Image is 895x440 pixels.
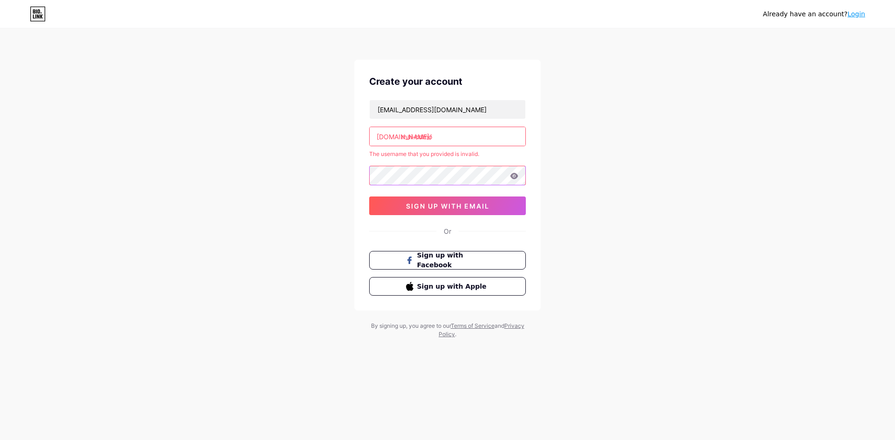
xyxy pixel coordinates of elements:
[369,251,526,270] button: Sign up with Facebook
[847,10,865,18] a: Login
[451,322,495,329] a: Terms of Service
[369,277,526,296] button: Sign up with Apple
[763,9,865,19] div: Already have an account?
[368,322,527,338] div: By signing up, you agree to our and .
[370,127,525,146] input: username
[369,150,526,158] div: The username that you provided is invalid.
[444,226,451,236] div: Or
[369,196,526,215] button: sign up with email
[417,250,489,270] span: Sign up with Facebook
[370,100,525,119] input: Email
[406,202,489,210] span: sign up with email
[417,282,489,291] span: Sign up with Apple
[369,74,526,88] div: Create your account
[377,132,432,142] div: [DOMAIN_NAME]/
